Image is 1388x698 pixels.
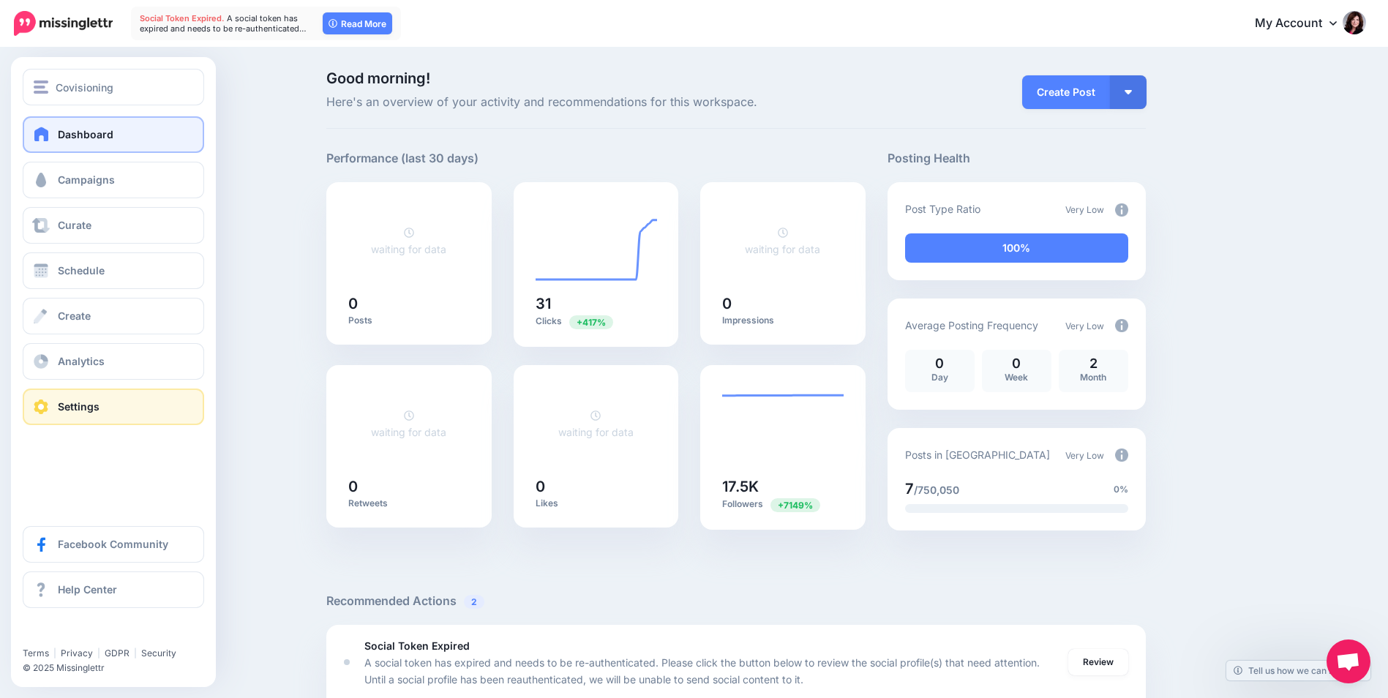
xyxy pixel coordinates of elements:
[344,659,350,665] div: <div class='status-dot small red margin-right'></div>Error
[23,648,49,658] a: Terms
[536,296,657,311] h5: 31
[61,648,93,658] a: Privacy
[905,480,914,498] span: 7
[536,315,657,329] p: Clicks
[1065,450,1104,461] span: Very Low
[326,93,866,112] span: Here's an overview of your activity and recommendations for this workspace.
[23,389,204,425] a: Settings
[914,484,959,496] span: /750,050
[1005,372,1028,383] span: Week
[14,11,113,36] img: Missinglettr
[536,498,657,509] p: Likes
[905,200,980,217] p: Post Type Ratio
[58,355,105,367] span: Analytics
[58,400,100,413] span: Settings
[23,162,204,198] a: Campaigns
[58,264,105,277] span: Schedule
[23,69,204,105] button: Covisioning
[23,116,204,153] a: Dashboard
[371,226,446,255] a: waiting for data
[97,648,100,658] span: |
[722,296,844,311] h5: 0
[23,661,213,675] li: © 2025 Missinglettr
[1065,320,1104,331] span: Very Low
[140,13,225,23] span: Social Token Expired.
[23,626,134,641] iframe: Twitter Follow Button
[905,317,1038,334] p: Average Posting Frequency
[140,13,307,34] span: A social token has expired and needs to be re-authenticated…
[1080,372,1106,383] span: Month
[722,479,844,494] h5: 17.5K
[1327,639,1370,683] a: Open chat
[1115,319,1128,332] img: info-circle-grey.png
[364,654,1054,688] p: A social token has expired and needs to be re-authenticated. Please click the button below to rev...
[569,315,613,329] span: Previous period: 6
[348,498,470,509] p: Retweets
[34,80,48,94] img: menu.png
[905,233,1128,263] div: 100% of your posts in the last 30 days have been from Drip Campaigns
[58,538,168,550] span: Facebook Community
[371,409,446,438] a: waiting for data
[770,498,820,512] span: Previous period: 241
[722,498,844,511] p: Followers
[58,173,115,186] span: Campaigns
[326,592,1146,610] h5: Recommended Actions
[364,639,470,652] b: Social Token Expired
[745,226,820,255] a: waiting for data
[58,128,113,140] span: Dashboard
[326,149,479,168] h5: Performance (last 30 days)
[326,70,430,87] span: Good morning!
[536,479,657,494] h5: 0
[134,648,137,658] span: |
[56,79,113,96] span: Covisioning
[1065,204,1104,215] span: Very Low
[23,343,204,380] a: Analytics
[105,648,130,658] a: GDPR
[323,12,392,34] a: Read More
[558,409,634,438] a: waiting for data
[348,479,470,494] h5: 0
[888,149,1146,168] h5: Posting Health
[1115,203,1128,217] img: info-circle-grey.png
[141,648,176,658] a: Security
[1226,661,1370,680] a: Tell us how we can improve
[1125,90,1132,94] img: arrow-down-white.png
[1068,649,1128,675] a: Review
[464,595,484,609] span: 2
[23,252,204,289] a: Schedule
[58,219,91,231] span: Curate
[23,207,204,244] a: Curate
[58,583,117,596] span: Help Center
[1066,357,1121,370] p: 2
[1240,6,1366,42] a: My Account
[1115,449,1128,462] img: info-circle-grey.png
[1114,482,1128,497] span: 0%
[348,296,470,311] h5: 0
[23,571,204,608] a: Help Center
[23,298,204,334] a: Create
[348,315,470,326] p: Posts
[53,648,56,658] span: |
[905,446,1050,463] p: Posts in [GEOGRAPHIC_DATA]
[912,357,967,370] p: 0
[23,526,204,563] a: Facebook Community
[989,357,1044,370] p: 0
[1022,75,1110,109] a: Create Post
[722,315,844,326] p: Impressions
[931,372,948,383] span: Day
[58,309,91,322] span: Create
